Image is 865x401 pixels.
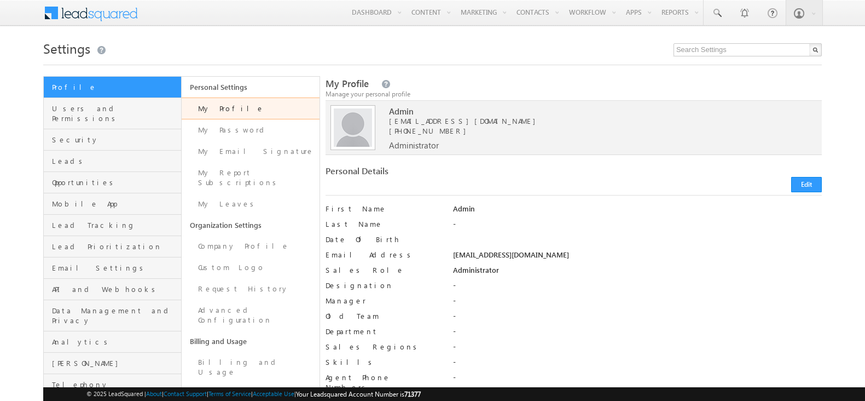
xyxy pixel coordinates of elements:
a: Organization Settings [182,215,320,236]
a: Advanced Configuration [182,300,320,331]
a: Profile [44,77,181,98]
a: Billing and Usage [182,352,320,383]
a: Custom Logo [182,257,320,278]
span: Lead Prioritization [52,242,178,251]
a: Telephony [44,374,181,396]
a: Company Profile [182,236,320,257]
a: Analytics [44,331,181,353]
span: My Profile [326,77,369,90]
div: Administrator [453,265,822,280]
span: Opportunities [52,177,178,187]
span: Leads [52,156,178,166]
a: Opportunities [44,172,181,193]
div: Admin [453,204,822,219]
a: [PERSON_NAME] [44,353,181,374]
label: Old Team [326,311,440,321]
label: Manager [326,296,440,306]
button: Edit [791,177,822,192]
div: - [453,280,822,296]
div: - [453,296,822,311]
a: Terms of Service [208,390,251,397]
label: Sales Regions [326,342,440,352]
label: Email Address [326,250,440,260]
span: [EMAIL_ADDRESS][DOMAIN_NAME] [389,116,786,126]
div: - [453,326,822,342]
div: - [453,373,822,388]
a: My Email Signature [182,141,320,162]
a: Billing and Usage [182,331,320,352]
label: Agent Phone Numbers [326,373,440,392]
label: Skills [326,357,440,367]
span: © 2025 LeadSquared | | | | | [86,389,421,399]
a: Security [44,129,181,151]
a: API and Webhooks [44,279,181,300]
span: 71377 [404,390,421,398]
a: Lead Tracking [44,215,181,236]
span: Email Settings [52,263,178,273]
a: Contact Support [164,390,207,397]
label: Department [326,326,440,336]
a: Lead Prioritization [44,236,181,257]
span: [PHONE_NUMBER] [389,126,472,135]
span: Security [52,135,178,145]
a: Mobile App [44,193,181,215]
div: - [453,342,822,357]
span: Data Management and Privacy [52,306,178,325]
span: Administrator [389,140,439,150]
label: Designation [326,280,440,290]
label: Last Name [326,219,440,229]
div: - [453,219,822,234]
span: Profile [52,82,178,92]
div: - [453,357,822,373]
span: Your Leadsquared Account Number is [296,390,421,398]
span: Mobile App [52,199,178,209]
span: Users and Permissions [52,104,178,123]
div: - [453,311,822,326]
a: Users and Permissions [44,98,181,129]
div: [EMAIL_ADDRESS][DOMAIN_NAME] [453,250,822,265]
span: Settings [43,39,90,57]
span: Telephony [52,380,178,389]
span: Analytics [52,337,178,347]
a: Data Management and Privacy [44,300,181,331]
a: My Password [182,119,320,141]
a: My Leaves [182,193,320,215]
a: My Profile [182,98,320,119]
a: Personal Settings [182,77,320,98]
span: [PERSON_NAME] [52,358,178,368]
div: Personal Details [326,166,567,181]
a: About [146,390,162,397]
span: Admin [389,106,786,116]
label: First Name [326,204,440,214]
a: Request History [182,278,320,300]
a: My Report Subscriptions [182,162,320,193]
label: Sales Role [326,265,440,275]
label: Date Of Birth [326,234,440,244]
input: Search Settings [674,43,822,56]
span: Lead Tracking [52,220,178,230]
span: API and Webhooks [52,284,178,294]
div: Manage your personal profile [326,89,822,99]
a: Acceptable Use [253,390,294,397]
a: Leads [44,151,181,172]
a: Email Settings [44,257,181,279]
